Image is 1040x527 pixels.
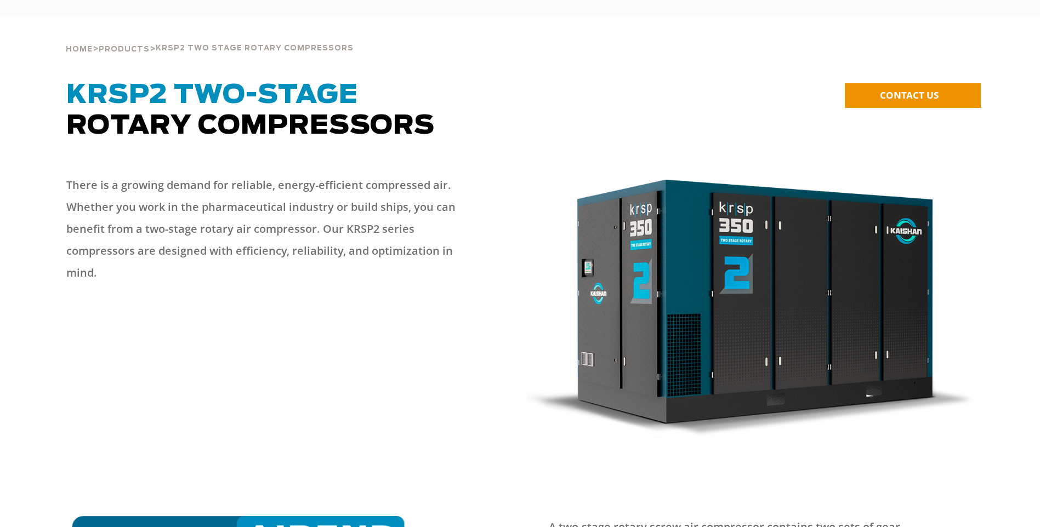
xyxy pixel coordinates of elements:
[66,82,358,108] span: KRSP2 Two-Stage
[99,44,150,54] a: Products
[66,82,435,139] span: Rotary Compressors
[99,46,150,53] span: Products
[880,89,939,101] span: CONTACT US
[66,44,93,54] a: Home
[845,83,981,108] a: CONTACT US
[527,180,975,439] img: krsp350
[66,174,476,284] p: There is a growing demand for reliable, energy-efficient compressed air. Whether you work in the ...
[66,16,354,58] div: > >
[156,45,354,52] span: krsp2 two stage rotary compressors
[66,46,93,53] span: Home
